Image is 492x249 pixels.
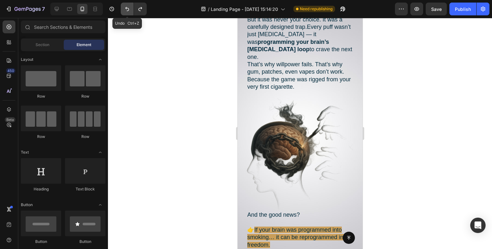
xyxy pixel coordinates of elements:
[426,3,447,15] button: Save
[5,117,15,122] div: Beta
[6,68,15,73] div: 450
[21,202,33,208] span: Button
[95,147,105,157] span: Toggle open
[121,3,147,15] div: Undo/Redo
[65,239,105,245] div: Button
[300,6,332,12] span: Need republishing
[95,200,105,210] span: Toggle open
[21,57,33,62] span: Layout
[21,149,29,155] span: Text
[431,6,442,12] span: Save
[95,54,105,65] span: Toggle open
[470,218,486,233] div: Open Intercom Messenger
[238,18,363,249] iframe: Design area
[77,42,91,48] span: Element
[455,6,471,12] div: Publish
[21,93,61,99] div: Row
[3,3,48,15] button: 7
[211,6,278,12] span: Landing Page - [DATE] 15:14:20
[65,93,105,99] div: Row
[10,21,91,35] strong: programming your brain’s [MEDICAL_DATA] loop
[42,5,45,13] p: 7
[36,42,49,48] span: Section
[65,186,105,192] div: Text Block
[21,20,105,33] input: Search Sections & Elements
[6,80,119,192] img: image_demo.jpg
[449,3,476,15] button: Publish
[21,186,61,192] div: Heading
[65,134,105,140] div: Row
[21,239,61,245] div: Button
[208,6,209,12] span: /
[21,134,61,140] div: Row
